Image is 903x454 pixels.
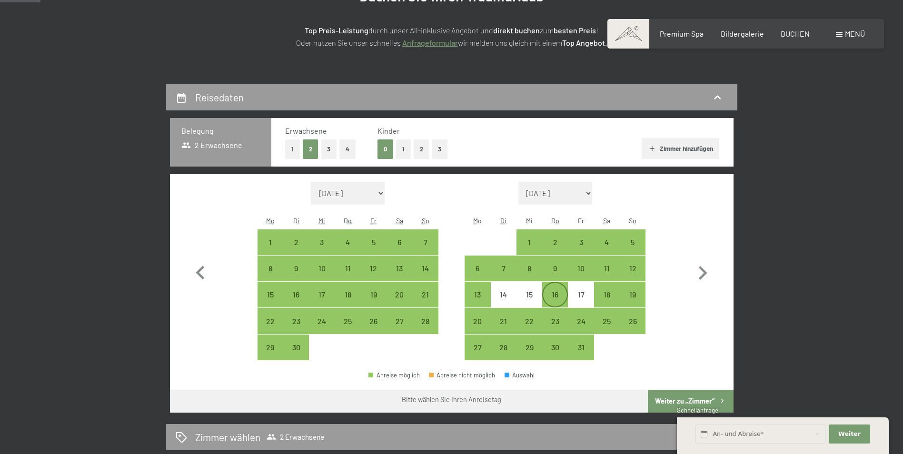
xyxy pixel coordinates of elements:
div: 26 [362,317,386,341]
div: Tue Sep 02 2025 [283,229,309,255]
div: 12 [621,265,645,288]
div: Anreise möglich [361,256,387,281]
div: Anreise möglich [258,282,283,307]
div: 20 [466,317,489,341]
div: 9 [284,265,308,288]
div: Fri Sep 05 2025 [361,229,387,255]
div: 12 [362,265,386,288]
span: Weiter [838,430,861,438]
div: Sat Oct 11 2025 [594,256,620,281]
div: Anreise möglich [542,335,568,360]
div: 14 [413,265,437,288]
div: Anreise möglich [387,308,412,334]
abbr: Montag [473,217,482,225]
div: Anreise möglich [387,256,412,281]
div: Anreise möglich [258,335,283,360]
div: Anreise möglich [465,308,490,334]
div: Anreise möglich [361,282,387,307]
div: Tue Oct 14 2025 [491,282,516,307]
div: Anreise möglich [335,229,361,255]
div: 2 [284,238,308,262]
div: Tue Oct 07 2025 [491,256,516,281]
div: 10 [569,265,593,288]
button: Weiter zu „Zimmer“ [648,390,733,413]
div: 25 [336,317,360,341]
div: Anreise möglich [516,308,542,334]
div: 4 [595,238,619,262]
button: Nächster Monat [689,182,716,361]
a: Premium Spa [660,29,704,38]
div: 8 [258,265,282,288]
div: Mon Oct 06 2025 [465,256,490,281]
div: Tue Sep 09 2025 [283,256,309,281]
div: Anreise möglich [465,282,490,307]
div: Thu Oct 02 2025 [542,229,568,255]
div: Anreise möglich [412,256,438,281]
div: Anreise möglich [516,335,542,360]
abbr: Samstag [396,217,403,225]
div: 5 [362,238,386,262]
strong: Top Angebot. [562,38,607,47]
div: Wed Sep 24 2025 [309,308,335,334]
div: Anreise möglich [620,282,645,307]
div: Sun Oct 12 2025 [620,256,645,281]
div: Sun Oct 26 2025 [620,308,645,334]
button: Vorheriger Monat [187,182,214,361]
div: Anreise nicht möglich [568,282,594,307]
div: 18 [336,291,360,315]
div: Anreise möglich [594,282,620,307]
div: 19 [621,291,645,315]
div: Anreise möglich [620,308,645,334]
div: 11 [336,265,360,288]
div: Fri Sep 26 2025 [361,308,387,334]
div: Wed Oct 29 2025 [516,335,542,360]
div: Anreise möglich [368,372,420,378]
div: Sun Sep 07 2025 [412,229,438,255]
div: Anreise nicht möglich [491,282,516,307]
abbr: Donnerstag [551,217,559,225]
div: Anreise möglich [542,256,568,281]
div: Thu Oct 30 2025 [542,335,568,360]
div: 2 [543,238,567,262]
div: 27 [466,344,489,367]
div: 16 [284,291,308,315]
div: Mon Sep 01 2025 [258,229,283,255]
div: Anreise möglich [491,256,516,281]
div: 5 [621,238,645,262]
div: Anreise möglich [594,308,620,334]
div: Anreise möglich [309,282,335,307]
abbr: Dienstag [293,217,299,225]
abbr: Sonntag [422,217,429,225]
div: Anreise möglich [594,229,620,255]
div: 9 [543,265,567,288]
div: Sun Oct 19 2025 [620,282,645,307]
div: Anreise möglich [283,308,309,334]
div: 24 [310,317,334,341]
div: Thu Sep 04 2025 [335,229,361,255]
span: Menü [845,29,865,38]
div: Anreise möglich [387,282,412,307]
div: Thu Oct 09 2025 [542,256,568,281]
abbr: Mittwoch [318,217,325,225]
button: 3 [321,139,337,159]
div: 28 [492,344,516,367]
div: Tue Sep 30 2025 [283,335,309,360]
div: Tue Oct 28 2025 [491,335,516,360]
div: 29 [258,344,282,367]
abbr: Samstag [603,217,610,225]
div: Fri Sep 19 2025 [361,282,387,307]
div: Sat Sep 20 2025 [387,282,412,307]
span: Bildergalerie [721,29,764,38]
abbr: Mittwoch [526,217,533,225]
button: 2 [303,139,318,159]
div: Thu Oct 16 2025 [542,282,568,307]
div: 13 [387,265,411,288]
button: 0 [377,139,393,159]
div: 15 [258,291,282,315]
div: 13 [466,291,489,315]
div: Mon Sep 08 2025 [258,256,283,281]
div: Anreise möglich [568,308,594,334]
div: 6 [466,265,489,288]
div: 3 [310,238,334,262]
span: Schnellanfrage [677,406,718,414]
